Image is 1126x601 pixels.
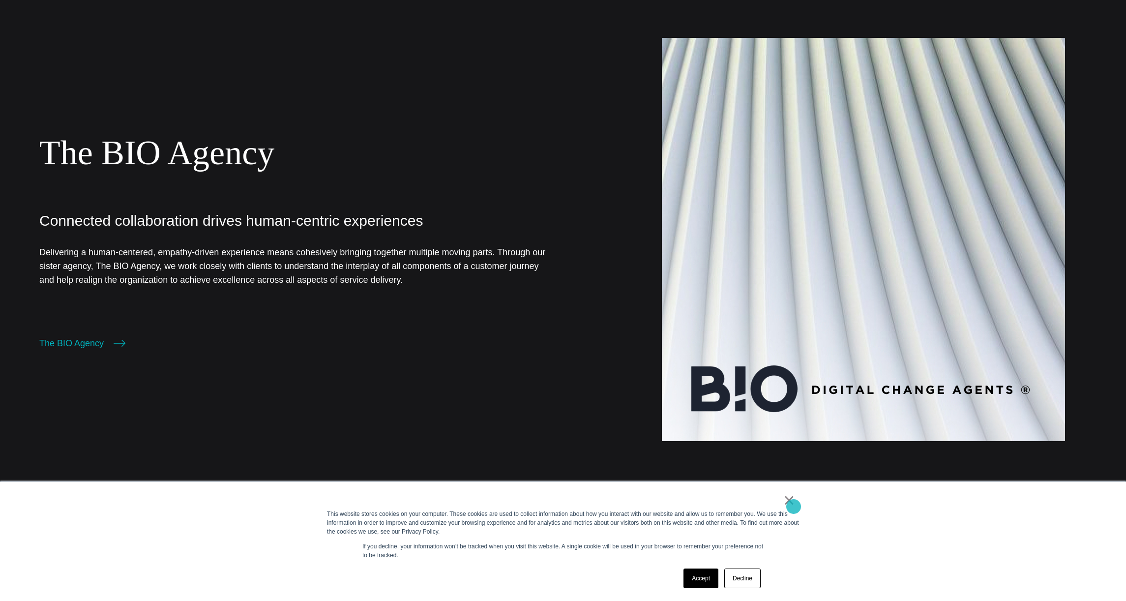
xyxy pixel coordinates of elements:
a: × [783,496,795,505]
a: Accept [683,569,718,588]
p: Delivering a human-centered, empathy-driven experience means cohesively bringing together multipl... [39,245,553,287]
a: Decline [724,569,761,588]
a: The BIO Agency [39,336,125,350]
a: The BIO Agency [39,134,274,172]
div: This website stores cookies on your computer. These cookies are used to collect information about... [327,510,799,536]
p: Connected collaboration drives human-centric experiences [39,212,553,230]
p: If you decline, your information won’t be tracked when you visit this website. A single cookie wi... [362,542,764,560]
